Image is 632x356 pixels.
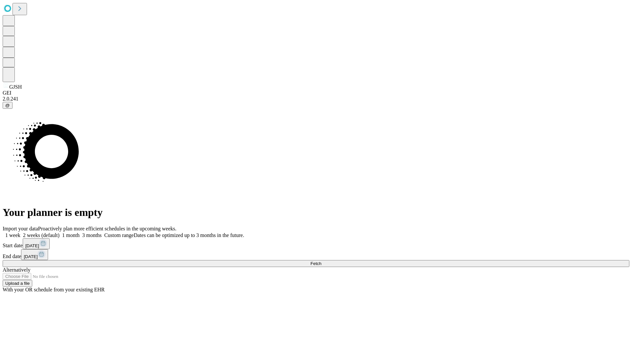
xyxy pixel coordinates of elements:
span: Proactively plan more efficient schedules in the upcoming weeks. [38,226,176,231]
div: End date [3,249,629,260]
div: 2.0.241 [3,96,629,102]
span: 1 month [62,232,80,238]
span: [DATE] [24,254,38,259]
span: GJSH [9,84,22,90]
button: Upload a file [3,280,32,287]
span: [DATE] [25,243,39,248]
span: Custom range [104,232,134,238]
button: @ [3,102,13,109]
div: GEI [3,90,629,96]
div: Start date [3,238,629,249]
h1: Your planner is empty [3,206,629,219]
button: [DATE] [21,249,48,260]
span: 3 months [82,232,102,238]
button: [DATE] [23,238,50,249]
span: With your OR schedule from your existing EHR [3,287,105,292]
span: Fetch [310,261,321,266]
span: 1 week [5,232,20,238]
span: @ [5,103,10,108]
button: Fetch [3,260,629,267]
span: Import your data [3,226,38,231]
span: Alternatively [3,267,30,273]
span: Dates can be optimized up to 3 months in the future. [134,232,244,238]
span: 2 weeks (default) [23,232,60,238]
